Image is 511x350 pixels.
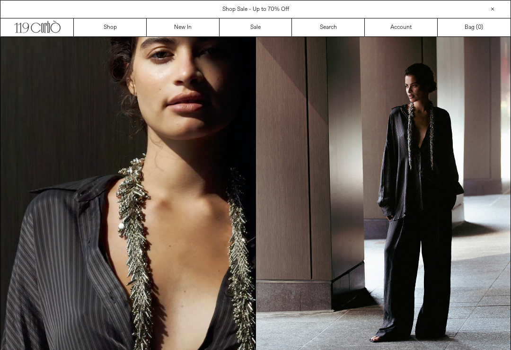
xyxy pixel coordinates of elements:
span: ) [478,23,483,32]
a: Sale [220,18,292,36]
a: Search [292,18,365,36]
span: 0 [478,24,481,31]
a: Bag () [438,18,511,36]
a: Shop [74,18,147,36]
a: Account [365,18,438,36]
a: Shop Sale - Up to 70% Off [222,6,289,13]
a: New In [147,18,220,36]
